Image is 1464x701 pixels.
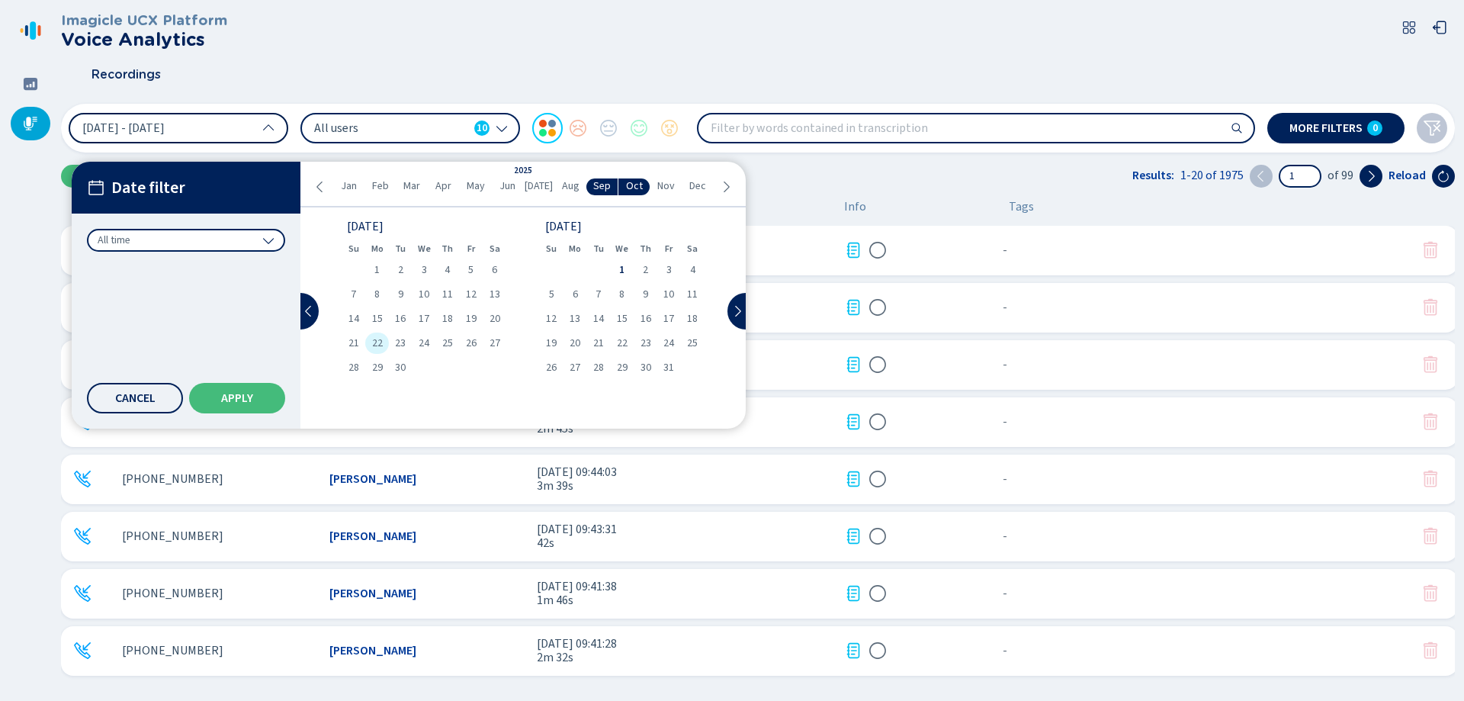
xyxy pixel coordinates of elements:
[342,284,365,305] div: Sun Sep 07 2025
[262,122,274,134] svg: chevron-up
[587,284,611,305] div: Tue Oct 07 2025
[681,259,705,281] div: Sat Oct 04 2025
[593,338,604,349] span: 21
[389,259,413,281] div: Tue Sep 02 2025
[1421,355,1440,374] svg: trash-fill
[1231,122,1243,134] svg: search
[73,642,91,660] svg: telephone-inbound
[569,243,581,254] abbr: Monday
[1360,165,1382,188] button: Next page
[436,333,460,354] div: Thu Sep 25 2025
[525,180,553,192] span: [DATE]
[666,265,672,275] span: 3
[466,289,477,300] span: 12
[389,284,413,305] div: Tue Sep 09 2025
[374,289,380,300] span: 8
[1003,644,1007,658] span: No tags assigned
[389,333,413,354] div: Tue Sep 23 2025
[610,284,634,305] div: Wed Oct 08 2025
[868,470,887,488] div: Sentiment analysis in progress...
[868,241,887,259] svg: icon-emoji-silent
[570,314,580,324] span: 13
[466,338,477,349] span: 26
[73,470,91,488] svg: telephone-inbound
[844,298,862,317] div: Transcription available
[634,259,657,281] div: Thu Oct 02 2025
[698,114,1254,142] input: Filter by words contained in transcription
[663,289,674,300] span: 10
[348,338,359,349] span: 21
[619,289,624,300] span: 8
[1421,584,1440,603] button: Your role doesn't allow you to delete this conversation
[540,308,563,330] div: Sun Oct 12 2025
[459,284,483,305] div: Fri Sep 12 2025
[395,243,406,254] abbr: Tuesday
[643,265,648,275] span: 2
[1255,170,1267,182] svg: chevron-left
[681,308,705,330] div: Sat Oct 18 2025
[365,357,389,378] div: Mon Sep 29 2025
[720,181,732,193] svg: chevron-right
[640,314,651,324] span: 16
[844,355,862,374] svg: journal-text
[73,527,91,545] svg: telephone-inbound
[73,413,91,431] svg: telephone-inbound
[610,259,634,281] div: Wed Oct 01 2025
[687,243,698,254] abbr: Saturday
[546,338,557,349] span: 19
[1432,165,1455,188] button: Reload the current page
[1421,642,1440,660] button: Your role doesn't allow you to delete this conversation
[413,284,436,305] div: Wed Sep 10 2025
[868,642,887,660] div: Sentiment analysis in progress...
[634,333,657,354] div: Thu Oct 23 2025
[1372,122,1378,134] span: 0
[587,357,611,378] div: Tue Oct 28 2025
[663,338,674,349] span: 24
[687,338,698,349] span: 25
[689,180,706,192] span: Dec
[593,243,604,254] abbr: Tuesday
[87,178,105,197] svg: calendar
[546,314,557,324] span: 12
[1421,298,1440,317] button: Your role doesn't allow you to delete this conversation
[348,243,359,254] abbr: Sunday
[1423,119,1441,137] svg: funnel-disabled
[23,76,38,92] svg: dashboard-filled
[570,362,580,373] span: 27
[681,333,705,354] div: Sat Oct 25 2025
[615,243,628,254] abbr: Wednesday
[395,338,406,349] span: 23
[221,392,253,404] span: Apply
[1437,170,1450,182] svg: arrow-clockwise
[389,357,413,378] div: Tue Sep 30 2025
[634,284,657,305] div: Thu Oct 09 2025
[341,180,357,192] span: Jan
[419,338,429,349] span: 24
[657,284,681,305] div: Fri Oct 10 2025
[314,181,326,193] svg: chevron-left
[61,29,227,50] h2: Voice Analytics
[634,357,657,378] div: Thu Oct 30 2025
[492,265,497,275] span: 6
[1421,241,1440,259] svg: trash-fill
[1003,529,1007,543] span: No tags assigned
[365,308,389,330] div: Mon Sep 15 2025
[73,584,91,603] svg: telephone-inbound
[1432,20,1447,35] svg: box-arrow-left
[436,308,460,330] div: Thu Sep 18 2025
[657,308,681,330] div: Fri Oct 17 2025
[844,413,862,431] div: Transcription available
[610,308,634,330] div: Wed Oct 15 2025
[459,333,483,354] div: Fri Sep 26 2025
[663,314,674,324] span: 17
[868,298,887,317] svg: icon-emoji-silent
[445,265,450,275] span: 4
[418,243,431,254] abbr: Wednesday
[663,362,674,373] span: 31
[365,284,389,305] div: Mon Sep 08 2025
[413,333,436,354] div: Wed Sep 24 2025
[844,298,862,317] svg: journal-text
[619,265,624,275] span: 1
[731,305,743,317] svg: chevron-right
[868,470,887,488] svg: icon-emoji-silent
